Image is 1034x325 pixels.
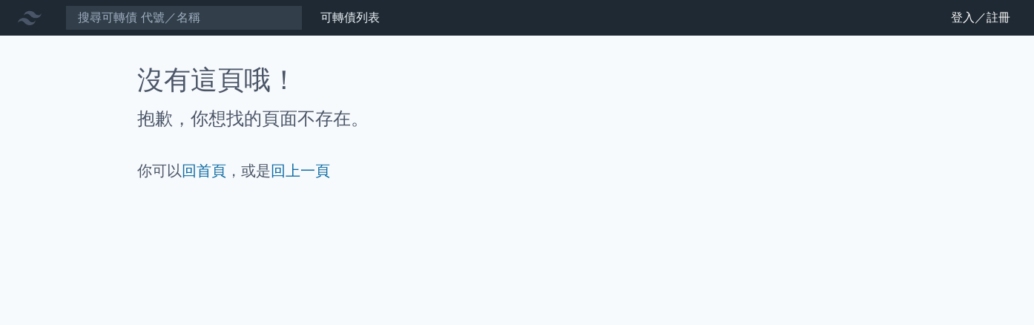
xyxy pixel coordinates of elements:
[137,107,897,131] h2: 抱歉，你想找的頁面不存在。
[939,6,1022,30] a: 登入／註冊
[65,5,303,30] input: 搜尋可轉債 代號／名稱
[182,162,226,180] a: 回首頁
[271,162,330,180] a: 回上一頁
[137,65,897,95] h1: 沒有這頁哦！
[320,10,380,24] a: 可轉債列表
[137,160,897,181] p: 你可以 ，或是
